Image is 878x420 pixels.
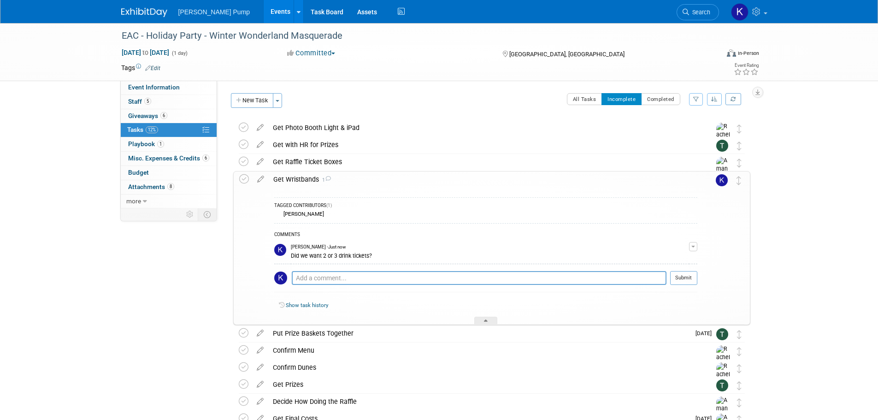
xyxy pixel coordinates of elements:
i: Move task [737,159,742,167]
span: Playbook [128,140,164,148]
span: Event Information [128,83,180,91]
a: Search [677,4,719,20]
div: Event Rating [734,63,759,68]
a: Playbook1 [121,137,217,151]
img: Karrin Scott [731,3,748,21]
img: ExhibitDay [121,8,167,17]
div: Get with HR for Prizes [268,137,698,153]
a: edit [252,124,268,132]
i: Move task [737,124,742,133]
a: Budget [121,166,217,180]
span: Search [689,9,710,16]
a: edit [253,175,269,183]
span: Misc. Expenses & Credits [128,154,209,162]
span: 1 [157,141,164,148]
img: Teri Beth Perkins [716,328,728,340]
button: Committed [284,48,339,58]
td: Personalize Event Tab Strip [182,208,198,220]
a: Show task history [286,302,328,308]
div: In-Person [737,50,759,57]
img: Karrin Scott [274,272,287,284]
img: Amanda Smith [716,157,730,197]
i: Move task [737,364,742,373]
div: Confirm Dunes [268,360,698,375]
span: 6 [202,154,209,161]
span: Giveaways [128,112,167,119]
span: (1 day) [171,50,188,56]
img: Karrin Scott [274,244,286,256]
a: Giveaways6 [121,109,217,123]
a: Tasks12% [121,123,217,137]
span: (1) [326,203,332,208]
span: to [141,49,150,56]
img: Rachel Court [716,345,730,370]
div: TAGGED CONTRIBUTORS [274,202,697,210]
div: [PERSON_NAME] [281,211,324,217]
img: Karrin Scott [716,174,728,186]
a: edit [252,380,268,389]
a: edit [252,158,268,166]
span: more [126,197,141,205]
i: Move task [737,398,742,407]
a: Edit [145,65,160,71]
a: Event Information [121,81,217,95]
span: [PERSON_NAME] Pump [178,8,250,16]
span: Staff [128,98,151,105]
span: [DATE] [DATE] [121,48,170,57]
div: EAC - Holiday Party - Winter Wonderland Masquerade [118,28,705,44]
i: Move task [737,347,742,356]
span: [DATE] [695,330,716,337]
span: 1 [319,177,331,183]
span: 12% [146,126,158,133]
i: Move task [737,381,742,390]
img: Teri Beth Perkins [716,379,728,391]
a: Staff5 [121,95,217,109]
span: Attachments [128,183,174,190]
button: All Tasks [567,93,602,105]
button: Completed [641,93,680,105]
span: 8 [167,183,174,190]
div: Confirm Menu [268,343,698,358]
i: Move task [737,176,741,185]
img: Teri Beth Perkins [716,140,728,152]
a: edit [252,397,268,406]
div: Get Raffle Ticket Boxes [268,154,698,170]
td: Toggle Event Tabs [198,208,217,220]
button: New Task [231,93,273,108]
a: edit [252,363,268,372]
div: Decide How Doing the Raffle [268,394,698,409]
span: Budget [128,169,149,176]
div: Put Prize Baskets Together [268,325,690,341]
a: more [121,195,217,208]
img: Rachel Court [716,123,730,147]
span: [PERSON_NAME] - Just now [291,244,346,250]
a: edit [252,346,268,355]
a: edit [252,141,268,149]
span: 5 [144,98,151,105]
a: Attachments8 [121,180,217,194]
img: Rachel Court [716,362,730,387]
span: Tasks [127,126,158,133]
a: Refresh [725,93,741,105]
div: Get Wristbands [269,172,697,187]
div: Event Format [665,48,760,62]
div: COMMENTS [274,231,697,240]
span: [GEOGRAPHIC_DATA], [GEOGRAPHIC_DATA] [509,51,625,58]
button: Submit [670,271,697,285]
span: 6 [160,112,167,119]
div: Get Photo Booth Light & iPad [268,120,698,136]
i: Move task [737,142,742,150]
a: edit [252,329,268,337]
a: Misc. Expenses & Credits6 [121,152,217,166]
img: Format-Inperson.png [727,49,736,57]
td: Tags [121,63,160,72]
div: Get Prizes [268,377,698,392]
i: Move task [737,330,742,339]
div: Did we want 2 or 3 drink tickets? [291,251,689,260]
button: Incomplete [601,93,642,105]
